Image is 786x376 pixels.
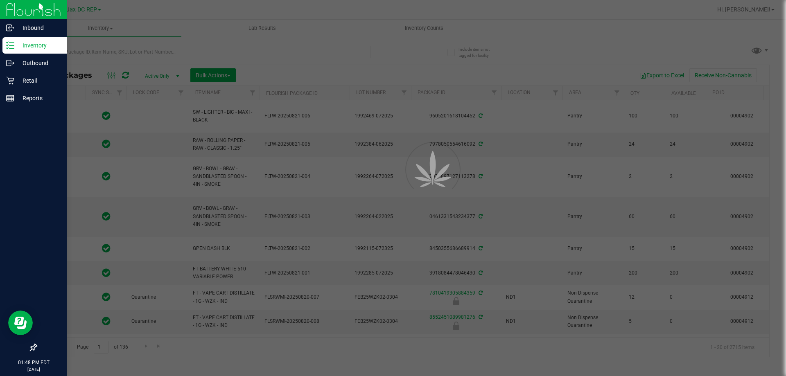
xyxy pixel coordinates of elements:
inline-svg: Inbound [6,24,14,32]
p: [DATE] [4,366,63,372]
iframe: Resource center [8,311,33,335]
inline-svg: Retail [6,77,14,85]
p: Reports [14,93,63,103]
p: Inventory [14,41,63,50]
inline-svg: Reports [6,94,14,102]
p: Inbound [14,23,63,33]
inline-svg: Outbound [6,59,14,67]
inline-svg: Inventory [6,41,14,50]
p: Outbound [14,58,63,68]
p: Retail [14,76,63,86]
p: 01:48 PM EDT [4,359,63,366]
